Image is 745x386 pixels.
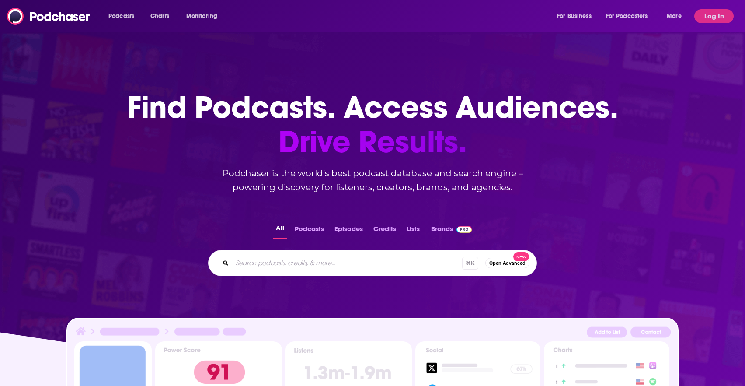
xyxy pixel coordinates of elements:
button: open menu [551,9,602,23]
button: Open AdvancedNew [485,258,529,268]
div: Search podcasts, credits, & more... [208,250,537,276]
button: Episodes [332,222,366,239]
span: Charts [150,10,169,22]
button: open menu [600,9,661,23]
button: Credits [371,222,399,239]
a: Charts [145,9,174,23]
img: Podchaser - Follow, Share and Rate Podcasts [7,8,91,25]
img: Podchaser Pro [456,226,472,233]
span: More [667,10,682,22]
span: Podcasts [108,10,134,22]
button: Log In [694,9,734,23]
span: New [513,252,529,261]
input: Search podcasts, credits, & more... [232,256,462,270]
span: Drive Results. [127,125,618,159]
img: Podcast Insights Header [74,326,671,341]
span: For Business [557,10,592,22]
span: Monitoring [186,10,217,22]
button: open menu [661,9,693,23]
span: For Podcasters [606,10,648,22]
h2: Podchaser is the world’s best podcast database and search engine – powering discovery for listene... [198,166,547,194]
button: Podcasts [292,222,327,239]
span: Open Advanced [489,261,526,266]
button: All [273,222,287,239]
button: open menu [180,9,229,23]
h1: Find Podcasts. Access Audiences. [127,90,618,159]
button: open menu [102,9,146,23]
span: ⌘ K [462,257,478,270]
a: BrandsPodchaser Pro [431,222,472,239]
button: Lists [404,222,422,239]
